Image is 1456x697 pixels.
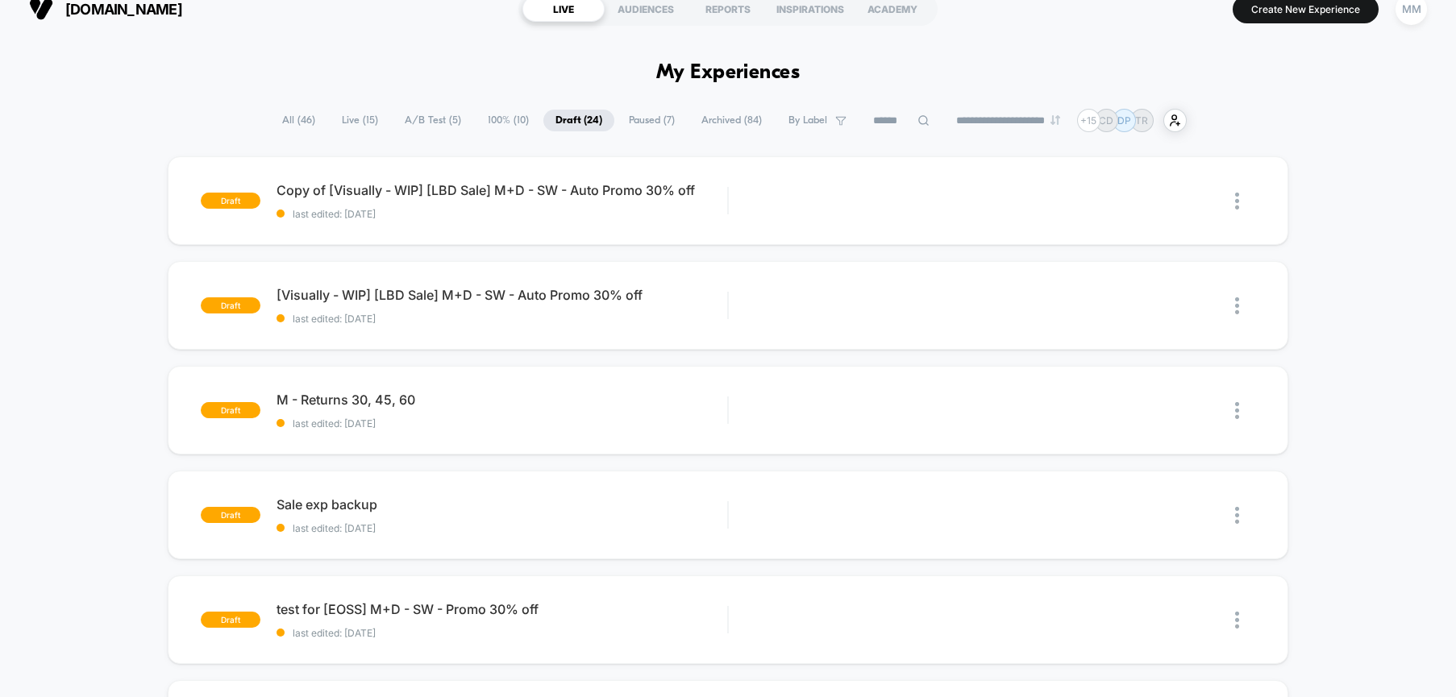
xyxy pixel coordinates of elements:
[330,110,390,131] span: Live ( 15 )
[201,612,260,628] span: draft
[689,110,774,131] span: Archived ( 84 )
[1235,193,1239,210] img: close
[543,110,614,131] span: Draft ( 24 )
[656,61,801,85] h1: My Experiences
[1135,114,1148,127] p: TR
[277,522,728,534] span: last edited: [DATE]
[270,110,327,131] span: All ( 46 )
[201,507,260,523] span: draft
[1099,114,1113,127] p: CD
[277,182,728,198] span: Copy of [Visually - WIP] [LBD Sale] M+D - SW - Auto Promo 30% off
[1235,297,1239,314] img: close
[277,287,728,303] span: [Visually - WIP] [LBD Sale] M+D - SW - Auto Promo 30% off
[277,313,728,325] span: last edited: [DATE]
[476,110,541,131] span: 100% ( 10 )
[277,601,728,617] span: test for [EOSS] M+D - SW - Promo 30% off
[201,402,260,418] span: draft
[277,627,728,639] span: last edited: [DATE]
[201,297,260,313] span: draft
[1117,114,1131,127] p: DP
[65,1,182,18] span: [DOMAIN_NAME]
[1235,402,1239,419] img: close
[1235,612,1239,629] img: close
[277,392,728,408] span: M - Returns 30, 45, 60
[1235,507,1239,524] img: close
[201,193,260,209] span: draft
[617,110,687,131] span: Paused ( 7 )
[277,496,728,512] span: Sale exp backup
[788,114,827,127] span: By Label
[393,110,473,131] span: A/B Test ( 5 )
[277,417,728,429] span: last edited: [DATE]
[277,208,728,220] span: last edited: [DATE]
[1050,115,1060,125] img: end
[1077,109,1100,132] div: + 15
